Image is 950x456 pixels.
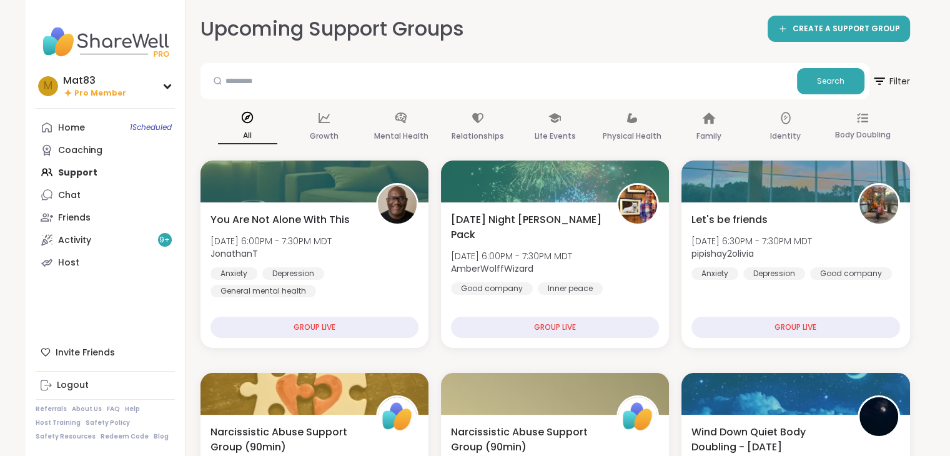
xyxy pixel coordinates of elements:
[58,212,91,224] div: Friends
[58,122,85,134] div: Home
[58,234,91,247] div: Activity
[691,317,899,338] div: GROUP LIVE
[793,24,900,34] span: CREATE A SUPPORT GROUP
[603,129,661,144] p: Physical Health
[817,76,844,87] span: Search
[58,189,81,202] div: Chat
[57,379,89,392] div: Logout
[36,184,175,206] a: Chat
[159,235,170,245] span: 9 +
[691,425,843,455] span: Wind Down Quiet Body Doubling - [DATE]
[768,16,910,42] a: CREATE A SUPPORT GROUP
[36,251,175,274] a: Host
[36,116,175,139] a: Home1Scheduled
[451,317,659,338] div: GROUP LIVE
[210,247,258,260] b: JonathanT
[210,235,332,247] span: [DATE] 6:00PM - 7:30PM MDT
[691,212,768,227] span: Let's be friends
[36,341,175,364] div: Invite Friends
[63,74,126,87] div: Mat83
[58,144,102,157] div: Coaching
[36,229,175,251] a: Activity9+
[534,129,575,144] p: Life Events
[310,129,339,144] p: Growth
[859,185,898,224] img: pipishay2olivia
[378,185,417,224] img: JonathanT
[872,66,910,96] span: Filter
[36,206,175,229] a: Friends
[834,127,890,142] p: Body Doubling
[58,257,79,269] div: Host
[36,432,96,441] a: Safety Resources
[691,267,738,280] div: Anxiety
[451,282,533,295] div: Good company
[797,68,864,94] button: Search
[130,122,172,132] span: 1 Scheduled
[200,15,464,43] h2: Upcoming Support Groups
[451,425,603,455] span: Narcissistic Abuse Support Group (90min)
[451,250,572,262] span: [DATE] 6:00PM - 7:30PM MDT
[36,20,175,64] img: ShareWell Nav Logo
[618,185,657,224] img: AmberWolffWizard
[262,267,324,280] div: Depression
[210,317,418,338] div: GROUP LIVE
[451,262,533,275] b: AmberWolffWizard
[101,432,149,441] a: Redeem Code
[36,374,175,397] a: Logout
[691,247,754,260] b: pipishay2olivia
[374,129,428,144] p: Mental Health
[86,419,130,427] a: Safety Policy
[36,405,67,414] a: Referrals
[451,212,603,242] span: [DATE] Night [PERSON_NAME] Pack
[218,128,277,144] p: All
[770,129,801,144] p: Identity
[210,285,316,297] div: General mental health
[378,397,417,436] img: ShareWell
[691,235,812,247] span: [DATE] 6:30PM - 7:30PM MDT
[72,405,102,414] a: About Us
[210,212,350,227] span: You Are Not Alone With This
[810,267,892,280] div: Good company
[74,88,126,99] span: Pro Member
[743,267,805,280] div: Depression
[618,397,657,436] img: ShareWell
[452,129,504,144] p: Relationships
[154,432,169,441] a: Blog
[538,282,603,295] div: Inner peace
[859,397,898,436] img: QueenOfTheNight
[696,129,721,144] p: Family
[872,63,910,99] button: Filter
[44,78,52,94] span: M
[36,419,81,427] a: Host Training
[210,267,257,280] div: Anxiety
[125,405,140,414] a: Help
[210,425,362,455] span: Narcissistic Abuse Support Group (90min)
[36,139,175,161] a: Coaching
[107,405,120,414] a: FAQ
